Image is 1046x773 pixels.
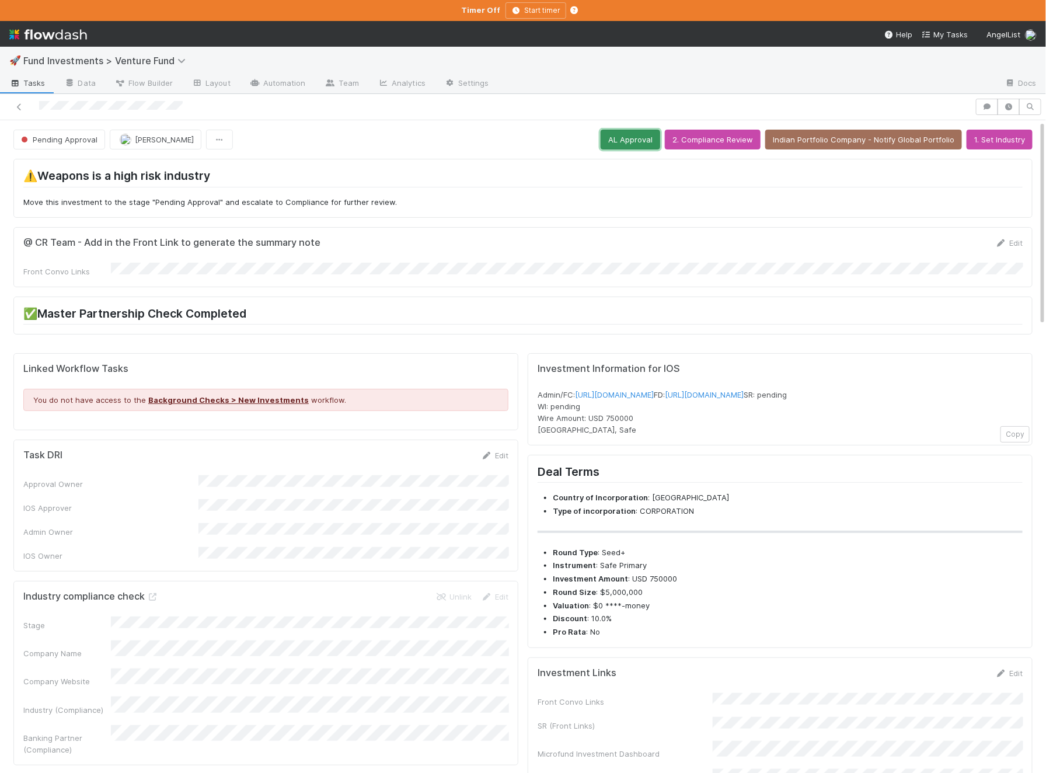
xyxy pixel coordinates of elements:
[23,237,320,249] h5: @ CR Team - Add in the Front Link to generate the summary note
[553,601,589,610] strong: Valuation
[23,307,1023,325] h2: ✅Master Partnership Check Completed
[553,560,596,570] strong: Instrument
[575,390,654,399] a: [URL][DOMAIN_NAME]
[553,587,1023,598] li: : $5,000,000
[995,238,1023,248] a: Edit
[538,363,1023,375] h5: Investment Information for IOS
[148,395,309,405] a: Background Checks > New Investments
[553,493,648,502] strong: Country of Incorporation
[110,130,201,149] button: [PERSON_NAME]
[9,55,21,65] span: 🚀
[967,130,1033,149] button: 1. Set Industry
[19,135,97,144] span: Pending Approval
[9,77,46,89] span: Tasks
[665,390,744,399] a: [URL][DOMAIN_NAME]
[105,75,182,93] a: Flow Builder
[481,451,508,460] a: Edit
[9,25,87,44] img: logo-inverted-e16ddd16eac7371096b0.svg
[23,55,191,67] span: Fund Investments > Venture Fund
[505,2,566,19] button: Start timer
[553,613,1023,625] li: : 10.0%
[995,668,1023,678] a: Edit
[553,587,596,597] strong: Round Size
[553,547,1023,559] li: : Seed+
[23,704,111,716] div: Industry (Compliance)
[23,363,508,375] h5: Linked Workflow Tasks
[23,169,1023,187] h2: ⚠️Weapons is a high risk industry
[1025,29,1037,41] img: avatar_12dd09bb-393f-4edb-90ff-b12147216d3f.png
[435,75,498,93] a: Settings
[23,550,198,562] div: IOS Owner
[553,492,1023,504] li: : [GEOGRAPHIC_DATA]
[553,574,628,583] strong: Investment Amount
[765,130,962,149] button: Indian Portfolio Company - Notify Global Portfolio
[23,478,198,490] div: Approval Owner
[23,389,508,411] div: You do not have access to the workflow.
[553,627,586,636] strong: Pro Rata
[553,626,1023,638] li: : No
[120,134,131,145] img: avatar_d2b43477-63dc-4e62-be5b-6fdd450c05a1.png
[462,5,501,15] strong: Timer Off
[538,390,787,434] span: Admin/FC: FD: SR: pending WI: pending Wire Amount: USD 750000 [GEOGRAPHIC_DATA], Safe
[1000,426,1030,443] button: Copy
[922,29,968,40] a: My Tasks
[23,450,62,461] h5: Task DRI
[182,75,240,93] a: Layout
[986,30,1020,39] span: AngelList
[553,548,598,557] strong: Round Type
[995,75,1046,93] a: Docs
[240,75,315,93] a: Automation
[23,732,111,755] div: Banking Partner (Compliance)
[922,30,968,39] span: My Tasks
[538,696,713,708] div: Front Convo Links
[368,75,435,93] a: Analytics
[23,591,159,603] h5: Industry compliance check
[538,720,713,732] div: SR (Front Links)
[553,506,636,516] strong: Type of incorporation
[884,29,912,40] div: Help
[481,592,508,601] a: Edit
[315,75,368,93] a: Team
[538,667,616,679] h5: Investment Links
[553,506,1023,517] li: : CORPORATION
[135,135,194,144] span: [PERSON_NAME]
[553,614,587,623] strong: Discount
[23,197,1023,208] p: Move this investment to the stage "Pending Approval" and escalate to Compliance for further review.
[601,130,660,149] button: AL Approval
[114,77,173,89] span: Flow Builder
[23,619,111,631] div: Stage
[553,560,1023,572] li: : Safe Primary
[665,130,761,149] button: 2. Compliance Review
[55,75,105,93] a: Data
[538,748,713,760] div: Microfund Investment Dashboard
[23,647,111,659] div: Company Name
[553,573,1023,585] li: : USD 750000
[23,266,111,277] div: Front Convo Links
[538,465,1023,483] h2: Deal Terms
[23,675,111,687] div: Company Website
[23,526,198,538] div: Admin Owner
[435,592,472,601] a: Unlink
[23,502,198,514] div: IOS Approver
[13,130,105,149] button: Pending Approval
